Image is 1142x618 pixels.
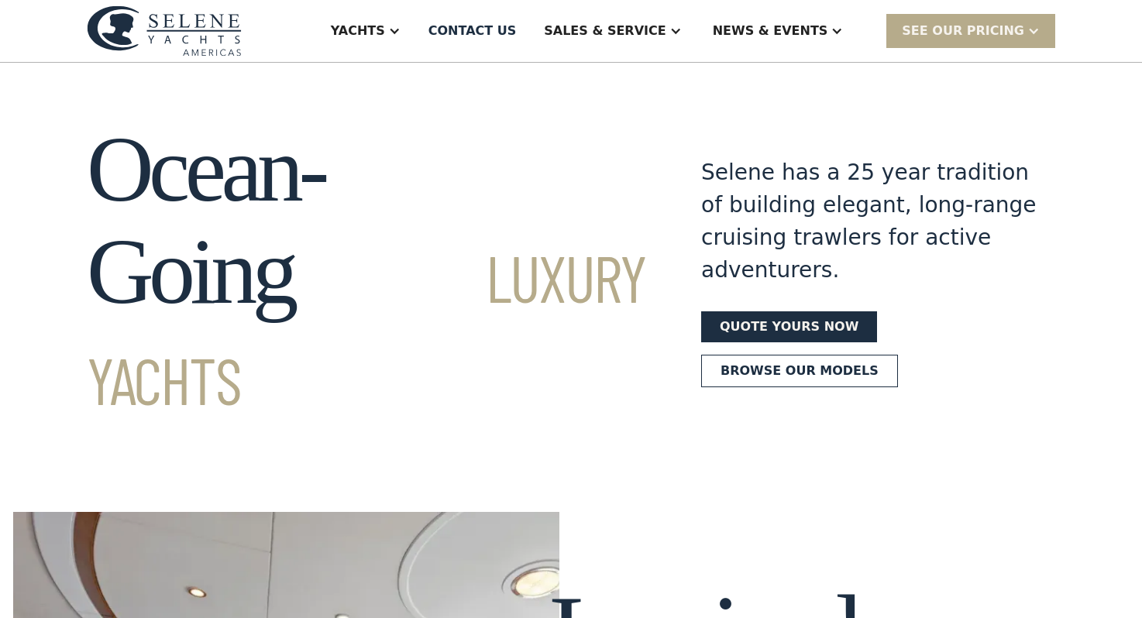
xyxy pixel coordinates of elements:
div: Selene has a 25 year tradition of building elegant, long-range cruising trawlers for active adven... [701,156,1055,287]
div: SEE Our Pricing [902,22,1024,40]
img: logo [87,5,242,56]
div: News & EVENTS [713,22,828,40]
a: Browse our models [701,355,898,387]
div: SEE Our Pricing [886,14,1055,47]
div: Yachts [331,22,385,40]
span: Luxury Yachts [87,238,645,418]
div: Contact US [428,22,517,40]
a: Quote yours now [701,311,877,342]
div: Sales & Service [544,22,666,40]
h1: Ocean-Going [87,118,645,425]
